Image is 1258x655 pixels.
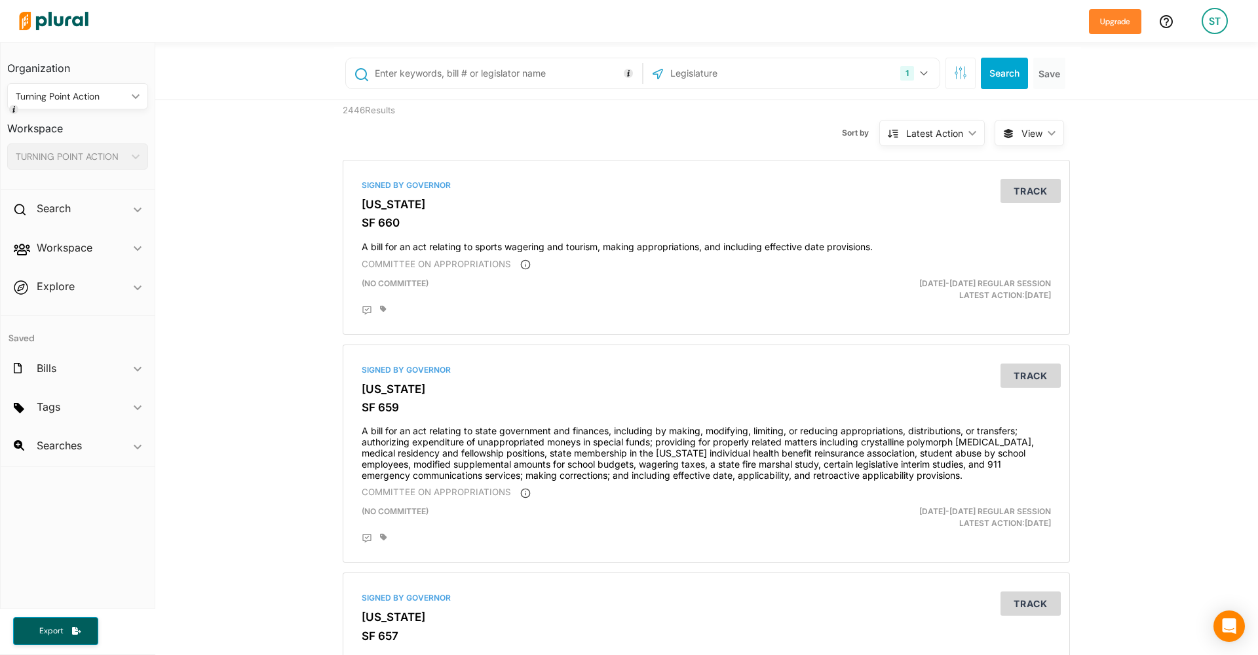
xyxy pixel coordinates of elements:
button: Export [13,617,98,645]
button: Save [1033,58,1065,89]
h2: Tags [37,400,60,414]
h3: Organization [7,49,148,78]
h3: SF 660 [362,216,1051,229]
button: Search [981,58,1028,89]
h2: Searches [37,438,82,453]
div: Tooltip anchor [622,67,634,79]
h3: [US_STATE] [362,610,1051,624]
span: [DATE]-[DATE] Regular Session [919,278,1051,288]
div: Add Position Statement [362,533,372,544]
div: Open Intercom Messenger [1213,610,1245,642]
button: Upgrade [1089,9,1141,34]
h4: Saved [1,316,155,348]
span: Sort by [842,127,879,139]
span: Search Filters [954,66,967,77]
h3: [US_STATE] [362,198,1051,211]
span: COMMITTEE ON APPROPRIATIONS [362,259,511,269]
h3: SF 657 [362,629,1051,643]
input: Enter keywords, bill # or legislator name [373,61,639,86]
div: Add tags [380,533,387,541]
button: 1 [895,61,936,86]
div: Turning Point Action [16,90,126,103]
div: (no committee) [352,506,824,529]
div: Signed by Governor [362,592,1051,604]
div: Tooltip anchor [8,103,20,115]
div: (no committee) [352,278,824,301]
h2: Explore [37,279,75,293]
span: [DATE]-[DATE] Regular Session [919,506,1051,516]
h2: Workspace [37,240,92,255]
h4: A bill for an act relating to state government and finances, including by making, modifying, limi... [362,419,1051,481]
span: View [1021,126,1042,140]
h4: A bill for an act relating to sports wagering and tourism, making appropriations, and including e... [362,235,1051,253]
a: Upgrade [1089,14,1141,28]
div: ST [1202,8,1228,34]
div: 1 [900,66,914,81]
div: TURNING POINT ACTION [16,150,126,164]
button: Track [1001,591,1061,616]
a: ST [1191,3,1238,39]
h2: Bills [37,361,56,375]
h3: [US_STATE] [362,383,1051,396]
input: Legislature [669,61,809,86]
div: Latest Action [906,126,963,140]
div: Signed by Governor [362,364,1051,376]
span: COMMITTEE ON APPROPRIATIONS [362,487,511,497]
div: 2446 Results [333,100,520,150]
div: Add Position Statement [362,305,372,316]
h2: Search [37,201,71,215]
h3: SF 659 [362,401,1051,414]
div: Add tags [380,305,387,313]
button: Track [1001,364,1061,388]
div: Latest Action: [DATE] [825,278,1061,301]
button: Track [1001,179,1061,203]
h3: Workspace [7,109,148,138]
div: Signed by Governor [362,179,1051,191]
div: Latest Action: [DATE] [825,506,1061,529]
span: Export [30,626,72,637]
